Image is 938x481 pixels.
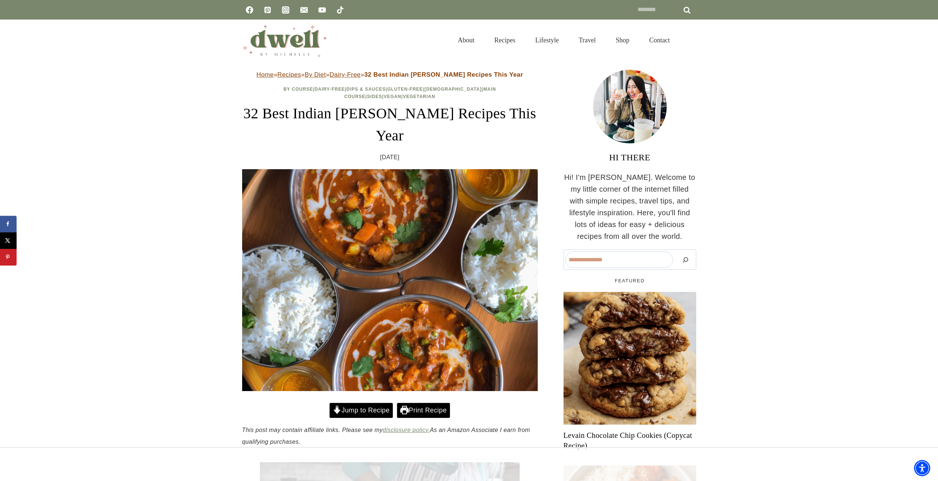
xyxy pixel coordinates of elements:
a: Vegan [384,94,401,99]
a: By Course [283,87,313,92]
button: Search [677,251,694,268]
a: Jump to Recipe [329,403,393,418]
a: Home [257,71,274,78]
span: » » » » [257,71,523,78]
div: Accessibility Menu [914,460,930,476]
a: About [448,28,484,52]
a: Email [297,3,311,17]
em: This post may contain affiliate links. Please see my As an Amazon Associate I earn from qualifyin... [242,427,530,445]
a: Instagram [278,3,293,17]
img: DWELL by michelle [242,23,327,57]
a: Dips & Sauces [346,87,386,92]
time: [DATE] [380,153,400,162]
h3: HI THERE [564,151,696,164]
a: Recipes [484,28,525,52]
a: Dairy-Free [314,87,345,92]
a: YouTube [315,3,329,17]
a: Contact [639,28,680,52]
a: [DEMOGRAPHIC_DATA] [424,87,482,92]
a: Recipes [278,71,301,78]
a: Levain Chocolate Chip Cookies (Copycat Recipe) [564,430,696,451]
a: Travel [569,28,606,52]
iframe: Advertisement [290,448,648,481]
a: By Diet [305,71,326,78]
a: Lifestyle [525,28,569,52]
nav: Primary Navigation [448,28,680,52]
h5: FEATURED [564,277,696,285]
a: TikTok [333,3,348,17]
a: Dairy-Free [329,71,360,78]
button: View Search Form [684,34,696,46]
a: Print Recipe [397,403,450,418]
a: Gluten-Free [387,87,423,92]
a: Vegetarian [403,94,435,99]
p: Hi! I'm [PERSON_NAME]. Welcome to my little corner of the internet filled with simple recipes, tr... [564,171,696,242]
a: Main Course [344,87,496,99]
a: Facebook [242,3,257,17]
a: Read More Levain Chocolate Chip Cookies (Copycat Recipe) [564,292,696,425]
h1: 32 Best Indian [PERSON_NAME] Recipes This Year [242,102,538,147]
a: disclosure policy. [383,427,430,433]
span: | | | | | | | | [283,87,496,99]
a: Sides [367,94,382,99]
a: Shop [606,28,639,52]
strong: 32 Best Indian [PERSON_NAME] Recipes This Year [364,71,523,78]
a: Pinterest [260,3,275,17]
